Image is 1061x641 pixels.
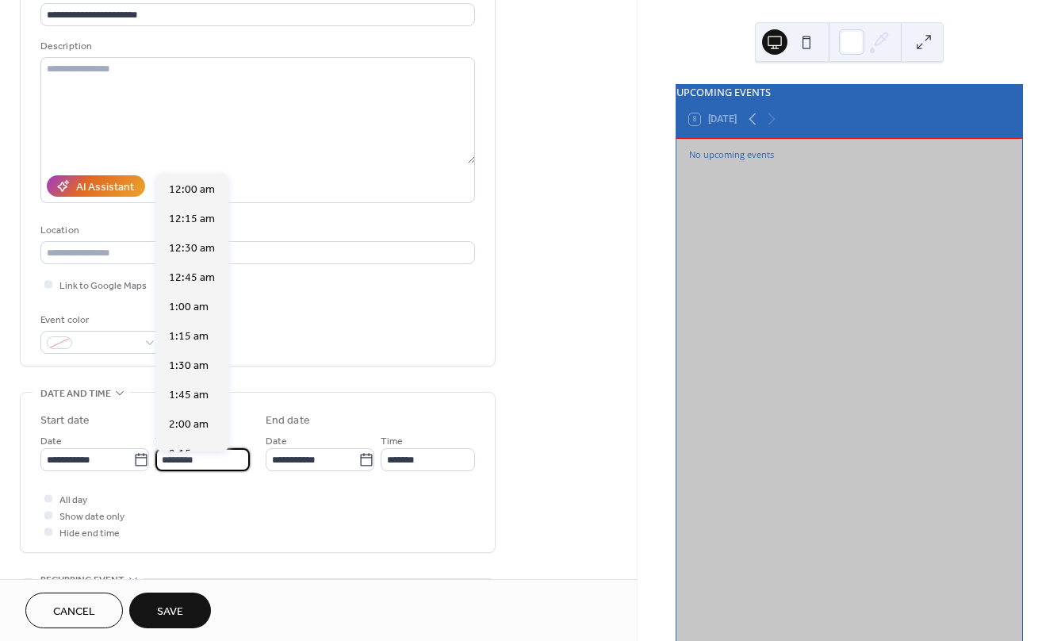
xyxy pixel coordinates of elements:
span: 1:15 am [169,328,209,345]
span: 12:45 am [169,270,215,286]
button: Save [129,593,211,628]
span: Date [40,433,62,450]
span: Save [157,604,183,620]
div: Location [40,222,472,239]
span: 12:15 am [169,211,215,228]
span: Time [155,433,178,450]
span: 2:00 am [169,416,209,433]
span: Cancel [53,604,95,620]
span: Link to Google Maps [59,278,147,294]
span: Date and time [40,386,111,402]
span: 1:00 am [169,299,209,316]
span: 1:30 am [169,358,209,374]
span: Hide end time [59,525,120,542]
div: Event color [40,312,159,328]
span: Date [266,433,287,450]
div: UPCOMING EVENTS [676,85,1022,100]
span: 12:30 am [169,240,215,257]
span: 2:15 am [169,446,209,463]
span: Show date only [59,509,124,525]
div: No upcoming events [689,148,1009,160]
button: Cancel [25,593,123,628]
div: Start date [40,413,90,429]
div: End date [266,413,310,429]
span: Recurring event [40,572,124,589]
div: AI Assistant [76,179,134,196]
button: AI Assistant [47,175,145,197]
span: 12:00 am [169,182,215,198]
span: All day [59,492,87,509]
span: 1:45 am [169,387,209,404]
span: Time [381,433,403,450]
div: Description [40,38,472,55]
